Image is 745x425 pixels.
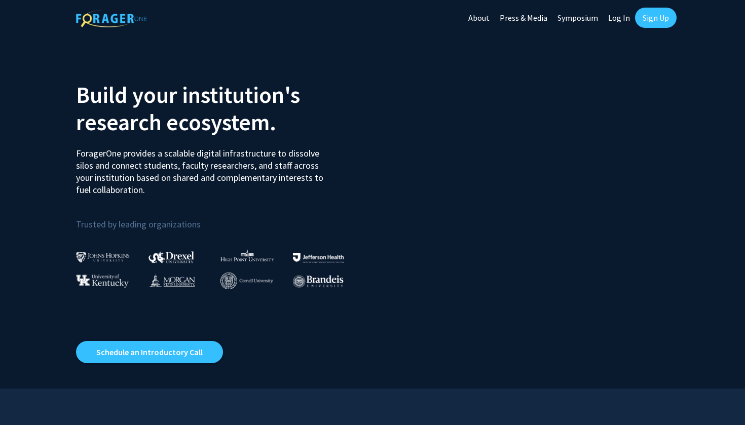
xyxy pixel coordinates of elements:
img: Johns Hopkins University [76,252,130,262]
p: Trusted by leading organizations [76,204,365,232]
h2: Build your institution's research ecosystem. [76,81,365,136]
img: Cornell University [220,273,273,289]
img: University of Kentucky [76,274,129,288]
img: High Point University [220,249,274,261]
img: Drexel University [148,251,194,263]
img: Morgan State University [148,274,195,287]
a: Opens in a new tab [76,341,223,363]
p: ForagerOne provides a scalable digital infrastructure to dissolve silos and connect students, fac... [76,140,330,196]
img: Brandeis University [293,275,344,288]
img: Thomas Jefferson University [293,253,344,262]
a: Sign Up [635,8,677,28]
img: ForagerOne Logo [76,10,147,27]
